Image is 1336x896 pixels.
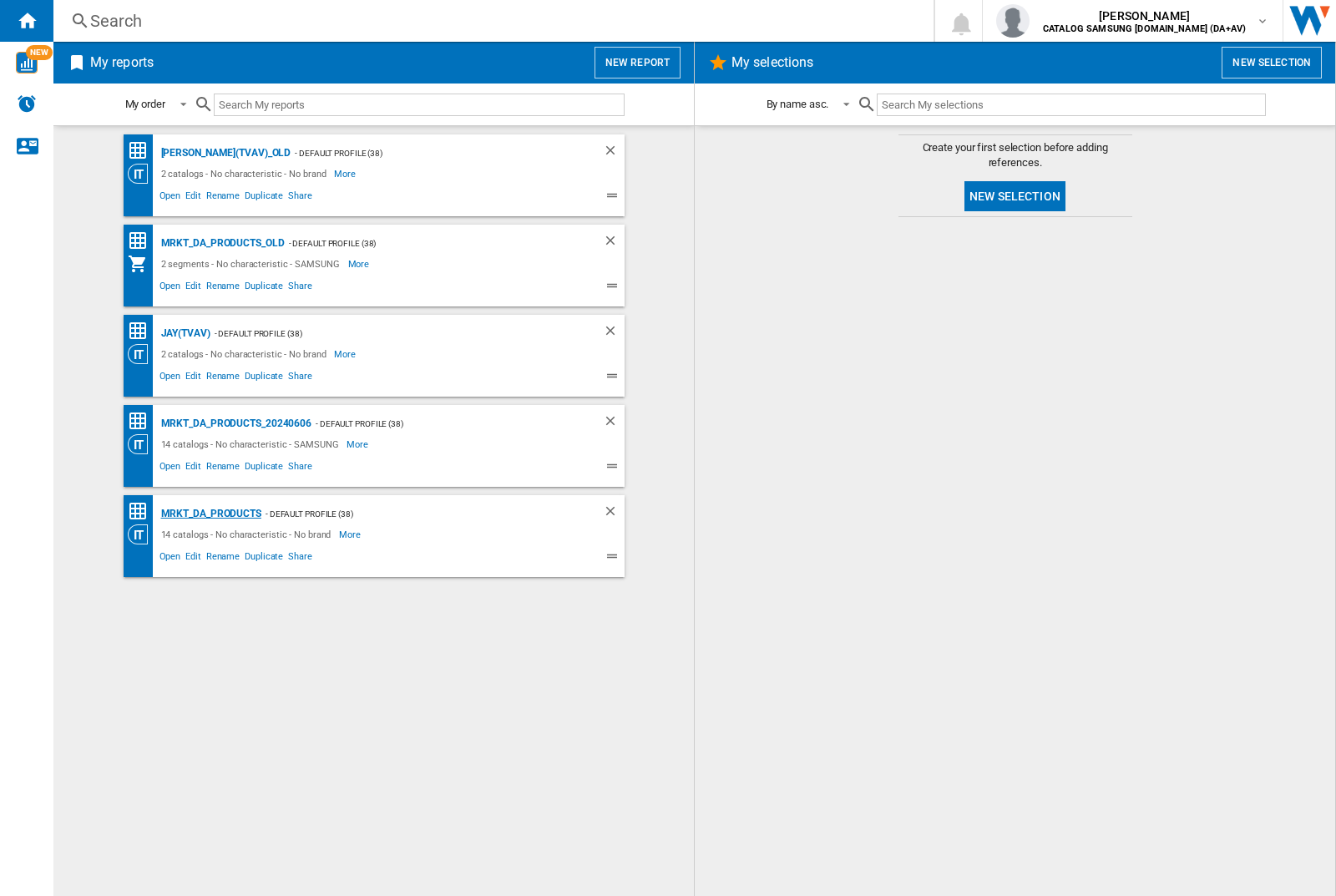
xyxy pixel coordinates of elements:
[157,164,335,184] div: 2 catalogs - No characteristic - No brand
[157,504,261,524] div: MRKT_DA_PRODUCTS
[1043,23,1246,34] b: CATALOG SAMSUNG [DOMAIN_NAME] (DA+AV)
[157,188,184,208] span: Open
[204,458,242,478] span: Rename
[128,501,157,522] div: Price Matrix
[183,458,204,478] span: Edit
[157,323,210,344] div: JAY(TVAV)
[603,143,625,164] div: Delete
[157,344,335,364] div: 2 catalogs - No characteristic - No brand
[128,164,157,184] div: Category View
[286,368,315,388] span: Share
[291,143,569,164] div: - Default profile (38)
[183,278,204,298] span: Edit
[204,368,242,388] span: Rename
[996,4,1030,38] img: profile.jpg
[311,413,569,434] div: - Default profile (38)
[242,458,286,478] span: Duplicate
[603,413,625,434] div: Delete
[339,524,363,544] span: More
[242,368,286,388] span: Duplicate
[183,188,204,208] span: Edit
[603,233,625,254] div: Delete
[17,94,37,114] img: alerts-logo.svg
[286,458,315,478] span: Share
[603,323,625,344] div: Delete
[157,368,184,388] span: Open
[286,188,315,208] span: Share
[157,434,347,454] div: 14 catalogs - No characteristic - SAMSUNG
[204,549,242,569] span: Rename
[90,9,890,33] div: Search
[898,140,1132,170] span: Create your first selection before adding references.
[261,504,569,524] div: - Default profile (38)
[183,368,204,388] span: Edit
[1043,8,1246,24] span: [PERSON_NAME]
[157,458,184,478] span: Open
[87,47,157,78] h2: My reports
[16,52,38,73] img: wise-card.svg
[204,278,242,298] span: Rename
[242,549,286,569] span: Duplicate
[157,233,285,254] div: MRKT_DA_PRODUCTS_OLD
[210,323,569,344] div: - Default profile (38)
[347,434,371,454] span: More
[128,411,157,432] div: Price Matrix
[128,321,157,342] div: Price Matrix
[242,188,286,208] span: Duplicate
[964,181,1065,211] button: New selection
[157,524,340,544] div: 14 catalogs - No characteristic - No brand
[128,524,157,544] div: Category View
[242,278,286,298] span: Duplicate
[595,47,681,78] button: New report
[26,45,53,60] span: NEW
[877,94,1265,116] input: Search My selections
[214,94,625,116] input: Search My reports
[157,278,184,298] span: Open
[125,98,165,110] div: My order
[128,140,157,161] div: Price Matrix
[157,254,348,274] div: 2 segments - No characteristic - SAMSUNG
[128,344,157,364] div: Category View
[157,413,312,434] div: MRKT_DA_PRODUCTS_20240606
[348,254,372,274] span: More
[183,549,204,569] span: Edit
[128,230,157,251] div: Price Matrix
[128,254,157,274] div: My Assortment
[286,278,315,298] span: Share
[603,504,625,524] div: Delete
[767,98,829,110] div: By name asc.
[157,143,291,164] div: [PERSON_NAME](TVAV)_old
[286,549,315,569] span: Share
[334,164,358,184] span: More
[128,434,157,454] div: Category View
[1222,47,1322,78] button: New selection
[728,47,817,78] h2: My selections
[157,549,184,569] span: Open
[204,188,242,208] span: Rename
[334,344,358,364] span: More
[285,233,569,254] div: - Default profile (38)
